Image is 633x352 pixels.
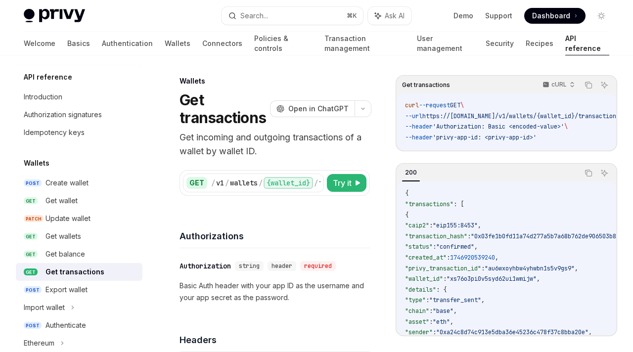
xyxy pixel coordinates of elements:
[598,167,611,179] button: Ask AI
[436,286,447,294] span: : {
[300,261,336,271] div: required
[16,227,142,245] a: GETGet wallets
[24,251,38,258] span: GET
[532,11,570,21] span: Dashboard
[202,32,242,55] a: Connectors
[45,248,85,260] div: Get balance
[24,109,102,121] div: Authorization signatures
[16,88,142,106] a: Introduction
[485,11,512,21] a: Support
[259,178,263,188] div: /
[24,179,42,187] span: POST
[16,245,142,263] a: GETGet balance
[443,275,447,283] span: :
[433,221,478,229] span: "eip155:8453"
[593,8,609,24] button: Toggle dark mode
[24,233,38,240] span: GET
[433,318,450,326] span: "eth"
[24,9,85,23] img: light logo
[16,263,142,281] a: GETGet transactions
[433,243,436,251] span: :
[186,177,207,189] div: GET
[447,275,537,283] span: "xs76o3pi0v5syd62ui1wmijw"
[45,284,88,296] div: Export wallet
[211,178,215,188] div: /
[180,280,370,304] p: Basic Auth header with your app ID as the username and your app secret as the password.
[405,211,408,219] span: {
[405,243,433,251] span: "status"
[16,210,142,227] a: PATCHUpdate wallet
[495,254,498,262] span: ,
[429,318,433,326] span: :
[450,254,495,262] span: 1746920539240
[230,178,258,188] div: wallets
[417,32,474,55] a: User management
[24,91,62,103] div: Introduction
[429,221,433,229] span: :
[324,32,405,55] a: Transaction management
[450,318,453,326] span: ,
[588,328,592,336] span: ,
[24,215,44,222] span: PATCH
[405,296,426,304] span: "type"
[429,296,481,304] span: "transfer_sent"
[405,275,443,283] span: "wallet_id"
[460,101,464,109] span: \
[575,264,578,272] span: ,
[426,296,429,304] span: :
[433,133,537,141] span: 'privy-app-id: <privy-app-id>'
[225,178,229,188] div: /
[467,232,471,240] span: :
[180,261,231,271] div: Authorization
[436,328,588,336] span: "0xa24c8d74c913e5dba36e45236c478f37c8bba20e"
[264,177,313,189] div: {wallet_id}
[180,131,370,158] p: Get incoming and outgoing transactions of a wallet by wallet ID.
[45,319,86,331] div: Authenticate
[598,79,611,91] button: Ask AI
[165,32,190,55] a: Wallets
[433,328,436,336] span: :
[24,268,38,276] span: GET
[254,32,313,55] a: Policies & controls
[180,333,370,347] h4: Headers
[314,178,318,188] div: /
[45,177,89,189] div: Create wallet
[16,281,142,299] a: POSTExport wallet
[16,124,142,141] a: Idempotency keys
[180,76,370,86] div: Wallets
[436,243,474,251] span: "confirmed"
[216,178,224,188] div: v1
[24,127,85,138] div: Idempotency keys
[45,195,78,207] div: Get wallet
[481,296,485,304] span: ,
[333,177,352,189] span: Try it
[24,322,42,329] span: POST
[582,167,595,179] button: Copy the contents from the code block
[402,167,420,178] div: 200
[24,286,42,294] span: POST
[405,286,436,294] span: "details"
[405,254,447,262] span: "created_at"
[485,264,575,272] span: "au6wxoyhbw4yhwbn1s5v9gs9"
[481,264,485,272] span: :
[526,32,553,55] a: Recipes
[478,221,481,229] span: ,
[405,101,419,109] span: curl
[405,189,408,197] span: {
[16,316,142,334] a: POSTAuthenticate
[45,266,104,278] div: Get transactions
[239,262,260,270] span: string
[453,200,464,208] span: : [
[474,243,478,251] span: ,
[433,307,453,315] span: "base"
[453,307,457,315] span: ,
[405,307,429,315] span: "chain"
[422,112,620,120] span: https://[DOMAIN_NAME]/v1/wallets/{wallet_id}/transactions
[537,275,540,283] span: ,
[524,8,586,24] a: Dashboard
[347,12,357,20] span: ⌘ K
[453,11,473,21] a: Demo
[405,200,453,208] span: "transactions"
[180,229,370,243] h4: Authorizations
[405,221,429,229] span: "caip2"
